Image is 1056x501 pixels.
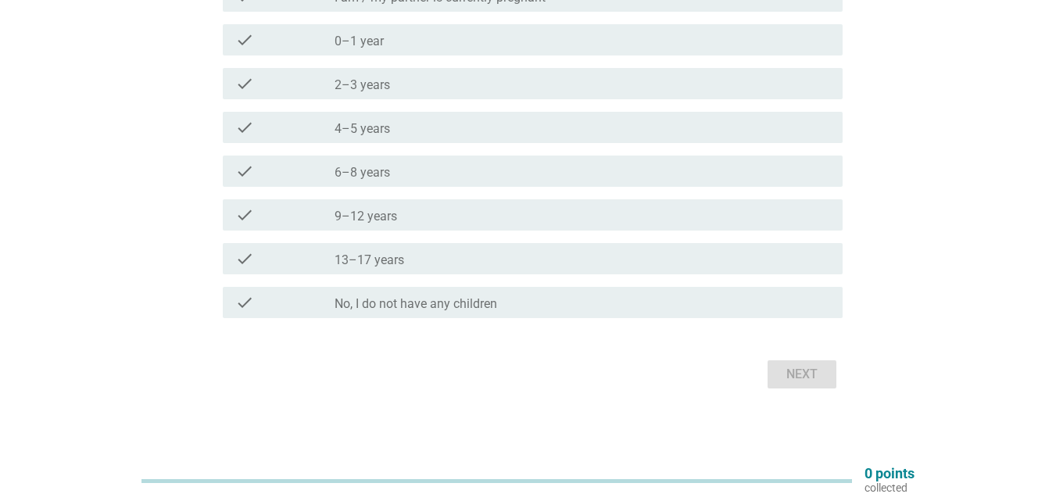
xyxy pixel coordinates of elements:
label: 0–1 year [335,34,384,49]
p: 0 points [864,467,915,481]
i: check [235,293,254,312]
label: 2–3 years [335,77,390,93]
label: No, I do not have any children [335,296,497,312]
i: check [235,118,254,137]
i: check [235,74,254,93]
label: 9–12 years [335,209,397,224]
p: collected [864,481,915,495]
label: 4–5 years [335,121,390,137]
label: 6–8 years [335,165,390,181]
i: check [235,162,254,181]
i: check [235,206,254,224]
i: check [235,249,254,268]
label: 13–17 years [335,252,404,268]
i: check [235,30,254,49]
